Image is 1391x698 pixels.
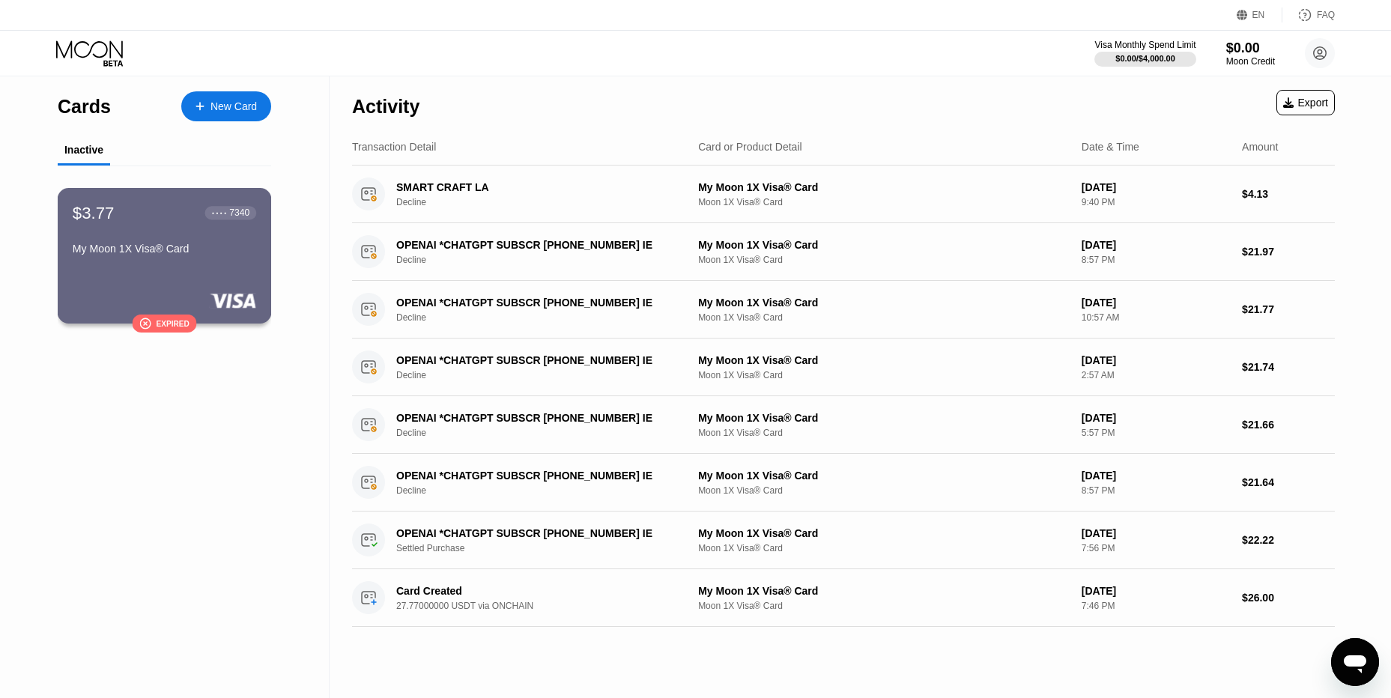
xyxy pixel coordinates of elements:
div:  [139,317,151,330]
div: EN [1237,7,1282,22]
div: [DATE] [1082,297,1230,309]
div: My Moon 1X Visa® Card [698,585,1070,597]
div: $21.66 [1242,419,1335,431]
div: Settled Purchase [396,543,697,553]
div: OPENAI *CHATGPT SUBSCR [PHONE_NUMBER] IEDeclineMy Moon 1X Visa® CardMoon 1X Visa® Card[DATE]2:57 ... [352,339,1335,396]
div: ● ● ● ● [212,210,227,215]
div: New Card [210,100,257,113]
div: Amount [1242,141,1278,153]
div: Inactive [64,144,103,156]
div: $21.97 [1242,246,1335,258]
div: $21.74 [1242,361,1335,373]
div: [DATE] [1082,527,1230,539]
div: 2:57 AM [1082,370,1230,380]
div: 9:40 PM [1082,197,1230,207]
iframe: Кнопка запуска окна обмена сообщениями [1331,638,1379,686]
div: $0.00Moon Credit [1226,40,1275,67]
div: SMART CRAFT LA [396,181,676,193]
div: OPENAI *CHATGPT SUBSCR [PHONE_NUMBER] IE [396,412,676,424]
div: My Moon 1X Visa® Card [698,181,1070,193]
div: [DATE] [1082,470,1230,482]
div: 8:57 PM [1082,255,1230,265]
div: New Card [181,91,271,121]
div: Decline [396,255,697,265]
div: My Moon 1X Visa® Card [698,527,1070,539]
div: My Moon 1X Visa® Card [698,354,1070,366]
div: $0.00 [1226,40,1275,56]
div: My Moon 1X Visa® Card [698,297,1070,309]
div: OPENAI *CHATGPT SUBSCR [PHONE_NUMBER] IESettled PurchaseMy Moon 1X Visa® CardMoon 1X Visa® Card[D... [352,512,1335,569]
div: OPENAI *CHATGPT SUBSCR [PHONE_NUMBER] IE [396,297,676,309]
div: Moon 1X Visa® Card [698,312,1070,323]
div: Moon 1X Visa® Card [698,197,1070,207]
div: SMART CRAFT LADeclineMy Moon 1X Visa® CardMoon 1X Visa® Card[DATE]9:40 PM$4.13 [352,166,1335,223]
div: Transaction Detail [352,141,436,153]
div: 7:46 PM [1082,601,1230,611]
div: Activity [352,96,419,118]
div: 10:57 AM [1082,312,1230,323]
div: Moon 1X Visa® Card [698,370,1070,380]
div: OPENAI *CHATGPT SUBSCR [PHONE_NUMBER] IEDeclineMy Moon 1X Visa® CardMoon 1X Visa® Card[DATE]10:57... [352,281,1335,339]
div: FAQ [1317,10,1335,20]
div: OPENAI *CHATGPT SUBSCR [PHONE_NUMBER] IE [396,470,676,482]
div: Decline [396,428,697,438]
div: 7:56 PM [1082,543,1230,553]
div: $4.13 [1242,188,1335,200]
div: FAQ [1282,7,1335,22]
div: OPENAI *CHATGPT SUBSCR [PHONE_NUMBER] IE [396,239,676,251]
div: $26.00 [1242,592,1335,604]
div: Moon 1X Visa® Card [698,428,1070,438]
div: My Moon 1X Visa® Card [73,243,256,255]
div: Visa Monthly Spend Limit$0.00/$4,000.00 [1094,40,1195,67]
div: Cards [58,96,111,118]
div: Moon 1X Visa® Card [698,485,1070,496]
div: Export [1276,90,1335,115]
div: My Moon 1X Visa® Card [698,470,1070,482]
div: Decline [396,312,697,323]
div: $22.22 [1242,534,1335,546]
div: $21.77 [1242,303,1335,315]
div: $3.77 [73,203,115,222]
div: Moon Credit [1226,56,1275,67]
div: Decline [396,197,697,207]
div: [DATE] [1082,412,1230,424]
div: Card Created27.77000000 USDT via ONCHAINMy Moon 1X Visa® CardMoon 1X Visa® Card[DATE]7:46 PM$26.00 [352,569,1335,627]
div: 27.77000000 USDT via ONCHAIN [396,601,697,611]
div: [DATE] [1082,354,1230,366]
div: [DATE] [1082,585,1230,597]
div: Visa Monthly Spend Limit [1094,40,1195,50]
div: My Moon 1X Visa® Card [698,412,1070,424]
div: Moon 1X Visa® Card [698,601,1070,611]
div: Expired [156,319,189,327]
div: Export [1283,97,1328,109]
div: Card or Product Detail [698,141,802,153]
div: Decline [396,370,697,380]
div: EN [1252,10,1265,20]
div: [DATE] [1082,239,1230,251]
div: OPENAI *CHATGPT SUBSCR [PHONE_NUMBER] IE [396,354,676,366]
div: $3.77● ● ● ●7340My Moon 1X Visa® CardExpired [58,189,270,323]
div: Moon 1X Visa® Card [698,255,1070,265]
div: Date & Time [1082,141,1139,153]
div: 8:57 PM [1082,485,1230,496]
div: 7340 [229,207,249,218]
div: OPENAI *CHATGPT SUBSCR [PHONE_NUMBER] IEDeclineMy Moon 1X Visa® CardMoon 1X Visa® Card[DATE]5:57 ... [352,396,1335,454]
div: $0.00 / $4,000.00 [1115,54,1175,63]
div: My Moon 1X Visa® Card [698,239,1070,251]
div: OPENAI *CHATGPT SUBSCR [PHONE_NUMBER] IE [396,527,676,539]
div: OPENAI *CHATGPT SUBSCR [PHONE_NUMBER] IEDeclineMy Moon 1X Visa® CardMoon 1X Visa® Card[DATE]8:57 ... [352,454,1335,512]
div: 5:57 PM [1082,428,1230,438]
div: Decline [396,485,697,496]
div: $21.64 [1242,476,1335,488]
div: [DATE] [1082,181,1230,193]
div: Moon 1X Visa® Card [698,543,1070,553]
div: Card Created [396,585,676,597]
div: OPENAI *CHATGPT SUBSCR [PHONE_NUMBER] IEDeclineMy Moon 1X Visa® CardMoon 1X Visa® Card[DATE]8:57 ... [352,223,1335,281]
